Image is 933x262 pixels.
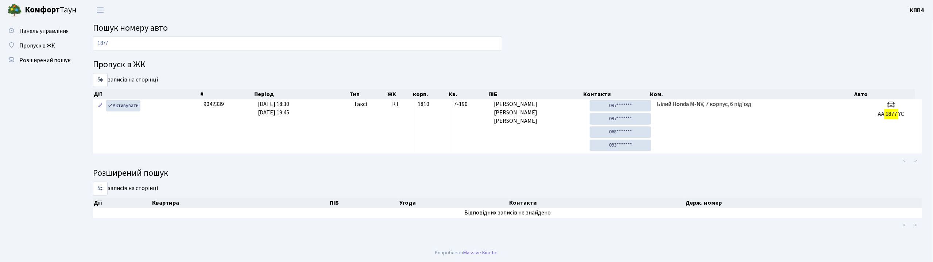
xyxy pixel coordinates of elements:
[412,89,448,99] th: корп.
[4,38,77,53] a: Пропуск в ЖК
[106,100,140,111] a: Активувати
[93,182,158,195] label: записів на сторінці
[19,56,70,64] span: Розширений пошук
[200,89,254,99] th: #
[19,27,69,35] span: Панель управління
[7,3,22,18] img: logo.png
[649,89,853,99] th: Ком.
[93,168,922,179] h4: Розширений пошук
[418,100,429,108] span: 1810
[19,42,55,50] span: Пропуск в ЖК
[204,100,224,108] span: 9042339
[258,100,289,117] span: [DATE] 18:30 [DATE] 19:45
[392,100,412,109] span: КТ
[454,100,488,109] span: 7-190
[488,89,583,99] th: ПІБ
[93,89,200,99] th: Дії
[494,100,584,125] span: [PERSON_NAME] [PERSON_NAME] [PERSON_NAME]
[93,60,922,70] h4: Пропуск в ЖК
[93,208,922,218] td: Відповідних записів не знайдено
[329,198,399,208] th: ПІБ
[93,22,168,34] span: Пошук номеру авто
[910,6,924,14] b: КПП4
[93,182,108,195] select: записів на сторінці
[25,4,77,16] span: Таун
[853,89,915,99] th: Авто
[93,198,151,208] th: Дії
[354,100,367,109] span: Таксі
[463,249,497,257] a: Massive Kinetic
[435,249,498,257] div: Розроблено .
[253,89,349,99] th: Період
[508,198,685,208] th: Контакти
[4,24,77,38] a: Панель управління
[93,73,158,87] label: записів на сторінці
[91,4,109,16] button: Переключити навігацію
[93,37,502,50] input: Пошук
[657,100,751,108] span: Білий Honda M-NV, 7 корпус, 6 під'їзд
[387,89,412,99] th: ЖК
[685,198,922,208] th: Держ. номер
[25,4,60,16] b: Комфорт
[93,73,108,87] select: записів на сторінці
[448,89,488,99] th: Кв.
[583,89,649,99] th: Контакти
[349,89,387,99] th: Тип
[863,111,919,118] h5: AA YC
[399,198,509,208] th: Угода
[4,53,77,68] a: Розширений пошук
[884,109,898,119] mark: 1877
[910,6,924,15] a: КПП4
[96,100,105,111] a: Редагувати
[151,198,329,208] th: Квартира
